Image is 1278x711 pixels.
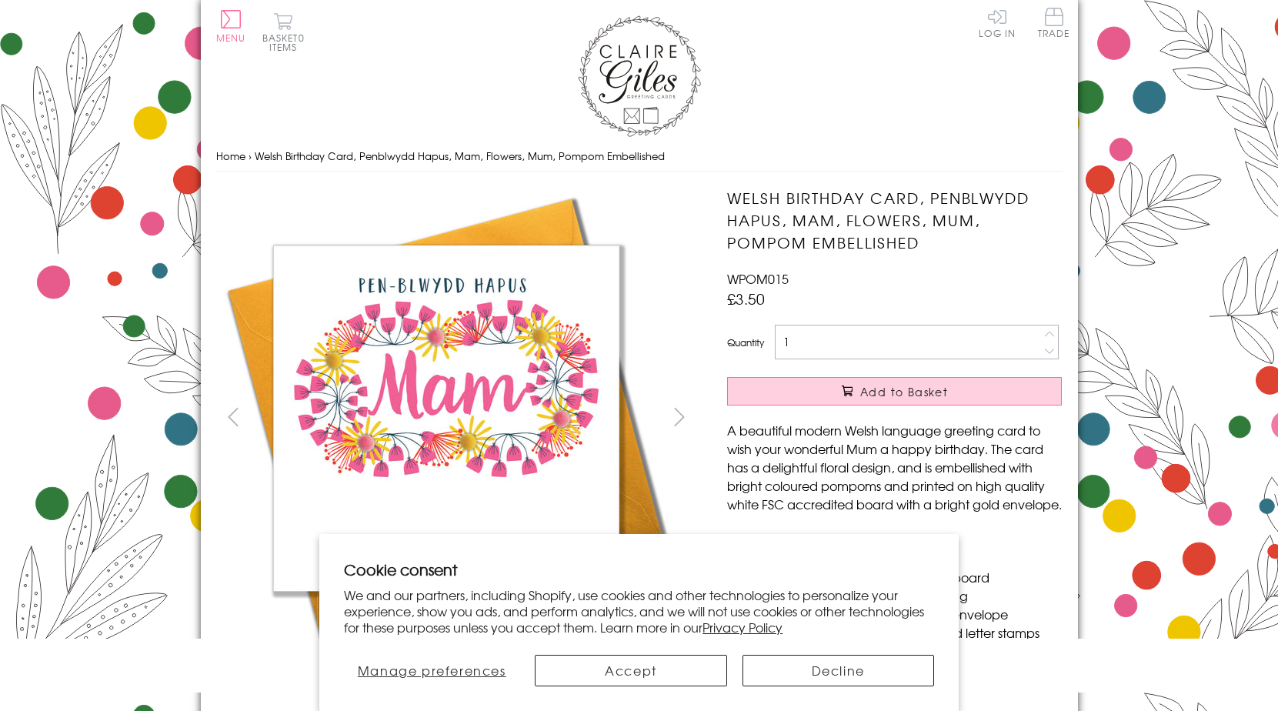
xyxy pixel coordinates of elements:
[662,399,696,434] button: next
[742,655,934,686] button: Decline
[727,288,765,309] span: £3.50
[578,15,701,137] img: Claire Giles Greetings Cards
[216,10,246,42] button: Menu
[216,187,678,649] img: Welsh Birthday Card, Penblwydd Hapus, Mam, Flowers, Mum, Pompom Embellished
[727,269,789,288] span: WPOM015
[727,421,1062,513] p: A beautiful modern Welsh language greeting card to wish your wonderful Mum a happy birthday. The ...
[727,187,1062,253] h1: Welsh Birthday Card, Penblwydd Hapus, Mam, Flowers, Mum, Pompom Embellished
[727,335,764,349] label: Quantity
[344,559,934,580] h2: Cookie consent
[535,655,726,686] button: Accept
[344,655,519,686] button: Manage preferences
[1038,8,1070,41] a: Trade
[344,587,934,635] p: We and our partners, including Shopify, use cookies and other technologies to personalize your ex...
[249,149,252,163] span: ›
[742,531,1062,549] li: Dimensions: 150mm x 150mm
[255,149,665,163] span: Welsh Birthday Card, Penblwydd Hapus, Mam, Flowers, Mum, Pompom Embellished
[860,384,948,399] span: Add to Basket
[216,141,1063,172] nav: breadcrumbs
[262,12,305,52] button: Basket0 items
[216,31,246,45] span: Menu
[216,399,251,434] button: prev
[727,377,1062,406] button: Add to Basket
[702,618,782,636] a: Privacy Policy
[358,661,506,679] span: Manage preferences
[979,8,1016,38] a: Log In
[269,31,305,54] span: 0 items
[216,149,245,163] a: Home
[1038,8,1070,38] span: Trade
